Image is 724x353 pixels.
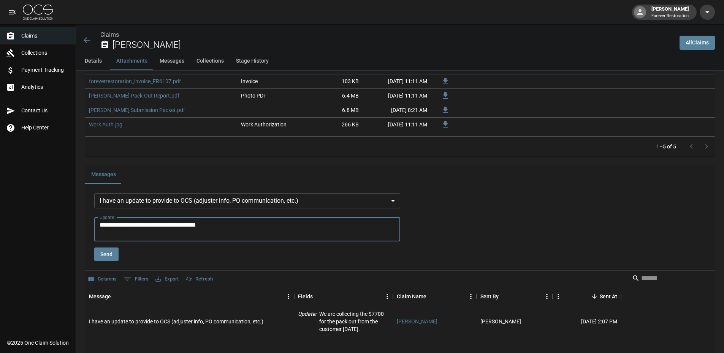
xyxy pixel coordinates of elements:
button: Menu [541,291,553,302]
div: Message [85,286,294,307]
button: Attachments [110,52,154,70]
a: AllClaims [680,36,715,50]
button: Messages [154,52,190,70]
div: Sent By [477,286,553,307]
img: ocs-logo-white-transparent.png [23,5,53,20]
div: John Porter [480,318,521,325]
button: Menu [283,291,294,302]
div: Photo PDF [241,92,266,99]
a: [PERSON_NAME] Pack-Out Report.pdf [89,92,179,99]
div: [DATE] 8:21 AM [363,103,431,118]
div: [DATE] 2:07 PM [553,307,621,336]
button: Refresh [184,273,215,285]
div: [DATE] 11:11 AM [363,118,431,132]
button: Sort [499,291,509,302]
div: Fields [294,286,393,307]
button: Sort [426,291,437,302]
div: 103 KB [306,74,363,89]
div: [DATE] 11:11 AM [363,74,431,89]
div: anchor tabs [76,52,724,70]
div: Sent By [480,286,499,307]
h2: [PERSON_NAME] [112,39,673,50]
span: Collections [21,49,70,57]
button: Messages [85,165,122,184]
div: [PERSON_NAME] [648,5,692,19]
div: Sent At [553,286,621,307]
button: Collections [190,52,230,70]
button: Show filters [122,273,151,285]
div: 6.4 MB [306,89,363,103]
a: [PERSON_NAME] Submission Packet.pdf [89,106,185,114]
span: Analytics [21,83,70,91]
a: Claims [100,31,119,38]
div: related-list tabs [85,165,715,184]
a: [PERSON_NAME] [397,318,437,325]
button: Menu [553,291,564,302]
div: [DATE] 11:11 AM [363,89,431,103]
div: Claim Name [397,286,426,307]
nav: breadcrumb [100,30,673,39]
span: Help Center [21,124,70,132]
button: open drawer [5,5,20,20]
span: Claims [21,32,70,40]
p: Forever Restoration [651,13,689,19]
button: Sort [313,291,323,302]
a: Work Auth.jpg [89,121,122,128]
div: © 2025 One Claim Solution [7,339,69,347]
label: Update [100,214,114,221]
p: Update : [298,310,316,333]
button: Menu [382,291,393,302]
span: Payment Tracking [21,66,70,74]
button: Sort [111,291,122,302]
button: Sort [589,291,600,302]
button: Details [76,52,110,70]
button: Export [154,273,181,285]
div: Claim Name [393,286,477,307]
div: Search [632,272,713,286]
div: Invoice [241,77,258,85]
div: Sent At [600,286,617,307]
div: 6.8 MB [306,103,363,118]
a: foreverrestoration_invoice_FR6107.pdf [89,77,181,85]
button: Stage History [230,52,275,70]
div: I have an update to provide to OCS (adjuster info, PO communication, etc.) [94,193,400,208]
div: 266 KB [306,118,363,132]
p: We are collecting the $7700 for the pack out from the customer [DATE]. [319,310,389,333]
button: Menu [465,291,477,302]
div: Message [89,286,111,307]
button: Select columns [87,273,119,285]
div: Fields [298,286,313,307]
span: Contact Us [21,107,70,115]
button: Send [94,247,119,262]
div: I have an update to provide to OCS (adjuster info, PO communication, etc.) [89,318,263,325]
div: Work Authorization [241,121,287,128]
p: 1–5 of 5 [656,143,676,150]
